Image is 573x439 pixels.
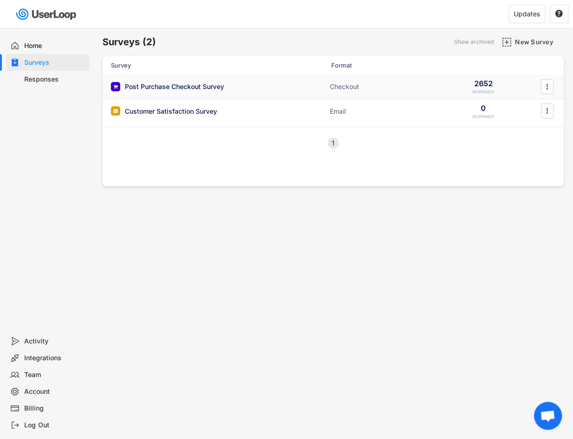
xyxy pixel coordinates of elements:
[555,10,563,18] button: 
[546,106,548,116] text: 
[514,11,540,17] div: Updates
[24,58,86,67] div: Surveys
[111,61,297,69] div: Survey
[24,354,86,363] div: Integrations
[327,140,339,146] div: 1
[454,39,494,45] div: Show archived
[125,82,224,91] div: Post Purchase Checkout Survey
[330,107,423,116] div: Email
[502,37,512,47] img: AddMajor.svg
[481,103,486,113] div: 0
[24,337,86,346] div: Activity
[24,75,86,84] div: Responses
[102,36,156,48] h6: Surveys (2)
[24,404,86,413] div: Billing
[515,38,561,46] div: New Survey
[24,370,86,379] div: Team
[474,78,492,89] div: 2652
[24,387,86,396] div: Account
[542,80,552,94] button: 
[534,402,562,430] a: Open chat
[24,421,86,430] div: Log Out
[555,9,563,18] text: 
[24,41,86,50] div: Home
[125,107,217,116] div: Customer Satisfaction Survey
[472,89,494,95] div: RESPONSES
[472,114,494,119] div: RESPONSES
[542,104,552,118] button: 
[14,5,80,24] img: userloop-logo-01.svg
[330,82,423,91] div: Checkout
[331,61,424,69] div: Format
[546,82,548,91] text: 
